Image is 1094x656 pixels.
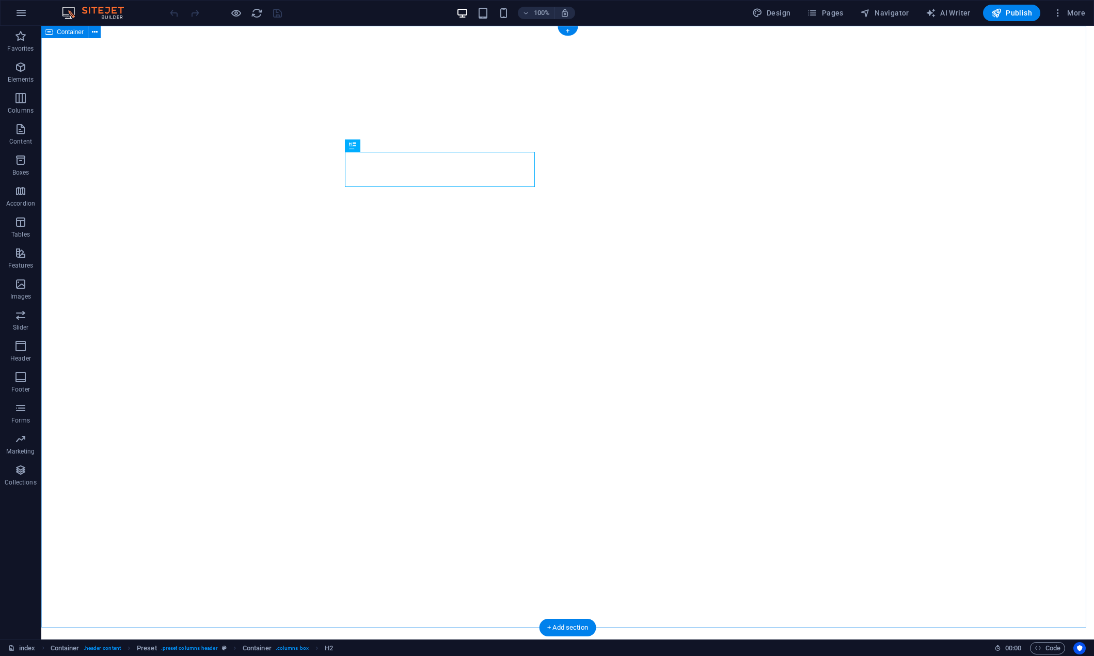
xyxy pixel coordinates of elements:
[57,29,84,35] span: Container
[59,7,137,19] img: Editor Logo
[856,5,913,21] button: Navigator
[533,7,550,19] h6: 100%
[991,8,1032,18] span: Publish
[12,168,29,177] p: Boxes
[1035,642,1060,654] span: Code
[8,642,36,654] a: Click to cancel selection. Double-click to open Pages
[243,642,272,654] span: Click to select. Double-click to edit
[983,5,1040,21] button: Publish
[922,5,975,21] button: AI Writer
[1030,642,1065,654] button: Code
[84,642,121,654] span: . header-content
[10,292,31,301] p: Images
[807,8,843,18] span: Pages
[51,642,334,654] nav: breadcrumb
[51,642,80,654] span: Click to select. Double-click to edit
[222,645,227,651] i: This element is a customizable preset
[276,642,309,654] span: . columns-box
[250,7,263,19] button: reload
[230,7,242,19] button: Click here to leave preview mode and continue editing
[9,137,32,146] p: Content
[1073,642,1086,654] button: Usercentrics
[1012,644,1014,652] span: :
[539,619,596,636] div: + Add section
[11,385,30,394] p: Footer
[6,447,35,456] p: Marketing
[8,261,33,270] p: Features
[1049,5,1089,21] button: More
[13,323,29,332] p: Slider
[926,8,971,18] span: AI Writer
[11,230,30,239] p: Tables
[8,75,34,84] p: Elements
[10,354,31,363] p: Header
[325,642,333,654] span: Click to select. Double-click to edit
[994,642,1022,654] h6: Session time
[558,26,578,36] div: +
[560,8,569,18] i: On resize automatically adjust zoom level to fit chosen device.
[251,7,263,19] i: Reload page
[803,5,847,21] button: Pages
[7,44,34,53] p: Favorites
[518,7,554,19] button: 100%
[5,478,36,487] p: Collections
[161,642,218,654] span: . preset-columns-header
[752,8,791,18] span: Design
[137,642,157,654] span: Click to select. Double-click to edit
[1053,8,1085,18] span: More
[748,5,795,21] div: Design (Ctrl+Alt+Y)
[748,5,795,21] button: Design
[6,199,35,208] p: Accordion
[1005,642,1021,654] span: 00 00
[8,106,34,115] p: Columns
[860,8,909,18] span: Navigator
[11,416,30,425] p: Forms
